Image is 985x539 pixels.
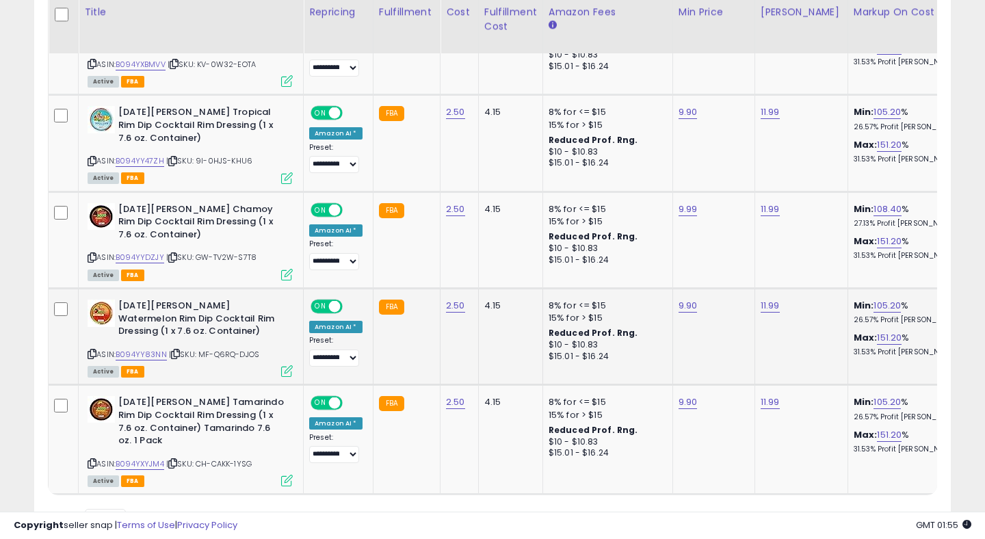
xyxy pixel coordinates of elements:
[854,347,967,357] p: 31.53% Profit [PERSON_NAME]
[118,396,285,450] b: [DATE][PERSON_NAME] Tamarindo Rim Dip Cocktail Rim Dressing (1 x 7.6 oz. Container) Tamarindo 7.6...
[854,412,967,422] p: 26.57% Profit [PERSON_NAME]
[854,299,874,312] b: Min:
[88,106,115,133] img: 51yL17CTgTS._SL40_.jpg
[549,243,662,254] div: $10 - $10.83
[549,231,638,242] b: Reduced Prof. Rng.
[84,5,298,19] div: Title
[309,239,363,270] div: Preset:
[341,397,363,409] span: OFF
[484,106,532,118] div: 4.15
[446,5,473,19] div: Cost
[854,300,967,325] div: %
[168,59,256,70] span: | SKU: KV-0W32-EOTA
[312,204,329,215] span: ON
[118,300,285,341] b: [DATE][PERSON_NAME] Watermelon Rim Dip Cocktail Rim Dressing (1 x 7.6 oz. Container)
[679,202,698,216] a: 9.99
[121,172,144,184] span: FBA
[549,19,557,31] small: Amazon Fees.
[854,106,967,131] div: %
[761,5,842,19] div: [PERSON_NAME]
[341,301,363,313] span: OFF
[312,397,329,409] span: ON
[309,127,363,140] div: Amazon AI *
[679,395,698,409] a: 9.90
[341,204,363,215] span: OFF
[116,458,164,470] a: B094YXYJM4
[854,315,967,325] p: 26.57% Profit [PERSON_NAME]
[116,155,164,167] a: B094YY47ZH
[854,5,972,19] div: Markup on Cost
[549,396,662,408] div: 8% for <= $15
[116,349,167,360] a: B094YY83NN
[761,299,780,313] a: 11.99
[116,59,166,70] a: B094YXBMVV
[874,202,902,216] a: 108.40
[549,61,662,73] div: $15.01 - $16.24
[309,433,363,464] div: Preset:
[312,301,329,313] span: ON
[121,76,144,88] span: FBA
[484,396,532,408] div: 4.15
[916,518,971,531] span: 2025-10-13 01:55 GMT
[549,5,667,19] div: Amazon Fees
[117,518,175,531] a: Terms of Use
[854,395,874,408] b: Min:
[166,155,252,166] span: | SKU: 9I-0HJS-KHU6
[854,251,967,261] p: 31.53% Profit [PERSON_NAME]
[761,202,780,216] a: 11.99
[854,429,967,454] div: %
[88,172,119,184] span: All listings currently available for purchase on Amazon
[877,138,902,152] a: 151.20
[116,252,164,263] a: B094YYDZJY
[761,105,780,119] a: 11.99
[854,219,967,228] p: 27.13% Profit [PERSON_NAME]
[874,105,901,119] a: 105.20
[854,155,967,164] p: 31.53% Profit [PERSON_NAME]
[309,321,363,333] div: Amazon AI *
[88,366,119,378] span: All listings currently available for purchase on Amazon
[166,458,252,469] span: | SKU: CH-CAKK-1YSG
[549,312,662,324] div: 15% for > $15
[761,395,780,409] a: 11.99
[118,203,285,245] b: [DATE][PERSON_NAME] Chamoy Rim Dip Cocktail Rim Dressing (1 x 7.6 oz. Container)
[88,76,119,88] span: All listings currently available for purchase on Amazon
[484,203,532,215] div: 4.15
[679,299,698,313] a: 9.90
[549,134,638,146] b: Reduced Prof. Rng.
[854,138,878,151] b: Max:
[874,395,901,409] a: 105.20
[854,57,967,67] p: 31.53% Profit [PERSON_NAME]
[854,332,967,357] div: %
[549,157,662,169] div: $15.01 - $16.24
[549,254,662,266] div: $15.01 - $16.24
[484,5,537,34] div: Fulfillment Cost
[118,106,285,148] b: [DATE][PERSON_NAME] Tropical Rim Dip Cocktail Rim Dressing (1 x 7.6 oz. Container)
[446,105,465,119] a: 2.50
[484,300,532,312] div: 4.15
[121,366,144,378] span: FBA
[854,428,878,441] b: Max:
[854,331,878,344] b: Max:
[549,300,662,312] div: 8% for <= $15
[309,336,363,367] div: Preset:
[549,351,662,363] div: $15.01 - $16.24
[854,203,967,228] div: %
[854,396,967,421] div: %
[549,119,662,131] div: 15% for > $15
[549,424,638,436] b: Reduced Prof. Rng.
[854,105,874,118] b: Min:
[854,235,878,248] b: Max:
[309,143,363,174] div: Preset:
[88,203,293,279] div: ASIN:
[854,139,967,164] div: %
[854,445,967,454] p: 31.53% Profit [PERSON_NAME]
[877,428,902,442] a: 151.20
[169,349,259,360] span: | SKU: MF-Q6RQ-DJOS
[14,519,237,532] div: seller snap | |
[679,105,698,119] a: 9.90
[88,475,119,487] span: All listings currently available for purchase on Amazon
[379,5,434,19] div: Fulfillment
[88,10,293,86] div: ASIN:
[88,300,115,327] img: 511um2zx4yS._SL40_.jpg
[341,107,363,119] span: OFF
